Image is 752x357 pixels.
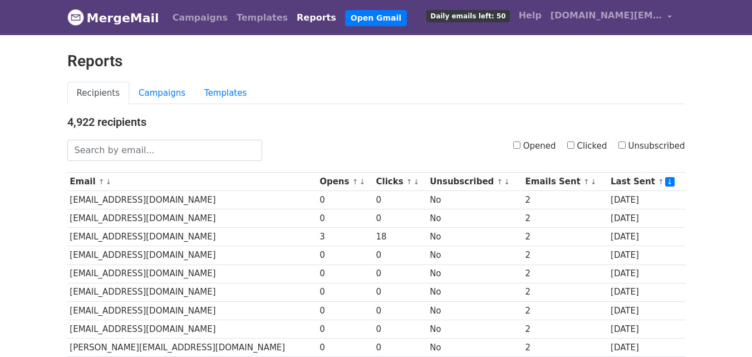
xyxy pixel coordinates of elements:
[317,283,373,301] td: 0
[427,320,522,338] td: No
[99,178,105,186] a: ↑
[352,178,358,186] a: ↑
[513,141,520,149] input: Opened
[317,301,373,320] td: 0
[67,6,159,30] a: MergeMail
[373,209,427,228] td: 0
[591,178,597,186] a: ↓
[567,141,574,149] input: Clicked
[67,82,130,105] a: Recipients
[359,178,365,186] a: ↓
[608,228,685,246] td: [DATE]
[523,191,608,209] td: 2
[523,265,608,283] td: 2
[513,140,556,153] label: Opened
[292,7,341,29] a: Reports
[427,246,522,265] td: No
[67,246,317,265] td: [EMAIL_ADDRESS][DOMAIN_NAME]
[523,228,608,246] td: 2
[67,140,262,161] input: Search by email...
[67,320,317,338] td: [EMAIL_ADDRESS][DOMAIN_NAME]
[373,246,427,265] td: 0
[67,209,317,228] td: [EMAIL_ADDRESS][DOMAIN_NAME]
[67,9,84,26] img: MergeMail logo
[67,115,685,129] h4: 4,922 recipients
[608,301,685,320] td: [DATE]
[373,283,427,301] td: 0
[523,338,608,356] td: 2
[373,301,427,320] td: 0
[551,9,662,22] span: [DOMAIN_NAME][EMAIL_ADDRESS][DOMAIN_NAME]
[426,10,509,22] span: Daily emails left: 50
[523,301,608,320] td: 2
[168,7,232,29] a: Campaigns
[427,301,522,320] td: No
[106,178,112,186] a: ↓
[608,338,685,356] td: [DATE]
[67,283,317,301] td: [EMAIL_ADDRESS][DOMAIN_NAME]
[67,191,317,209] td: [EMAIL_ADDRESS][DOMAIN_NAME]
[129,82,195,105] a: Campaigns
[523,246,608,265] td: 2
[317,228,373,246] td: 3
[317,246,373,265] td: 0
[317,338,373,356] td: 0
[523,320,608,338] td: 2
[608,320,685,338] td: [DATE]
[514,4,546,27] a: Help
[427,173,522,191] th: Unsubscribed
[427,191,522,209] td: No
[317,209,373,228] td: 0
[373,228,427,246] td: 18
[608,283,685,301] td: [DATE]
[67,265,317,283] td: [EMAIL_ADDRESS][DOMAIN_NAME]
[373,320,427,338] td: 0
[608,191,685,209] td: [DATE]
[523,209,608,228] td: 2
[618,140,685,153] label: Unsubscribed
[317,320,373,338] td: 0
[618,141,626,149] input: Unsubscribed
[317,265,373,283] td: 0
[406,178,412,186] a: ↑
[317,173,373,191] th: Opens
[373,191,427,209] td: 0
[67,301,317,320] td: [EMAIL_ADDRESS][DOMAIN_NAME]
[497,178,503,186] a: ↑
[414,178,420,186] a: ↓
[317,191,373,209] td: 0
[67,338,317,356] td: [PERSON_NAME][EMAIL_ADDRESS][DOMAIN_NAME]
[583,178,589,186] a: ↑
[67,228,317,246] td: [EMAIL_ADDRESS][DOMAIN_NAME]
[608,246,685,265] td: [DATE]
[373,265,427,283] td: 0
[427,338,522,356] td: No
[665,177,675,187] a: ↓
[345,10,407,26] a: Open Gmail
[608,209,685,228] td: [DATE]
[567,140,607,153] label: Clicked
[422,4,514,27] a: Daily emails left: 50
[608,173,685,191] th: Last Sent
[373,338,427,356] td: 0
[232,7,292,29] a: Templates
[608,265,685,283] td: [DATE]
[427,228,522,246] td: No
[427,209,522,228] td: No
[373,173,427,191] th: Clicks
[658,178,664,186] a: ↑
[67,52,685,71] h2: Reports
[195,82,256,105] a: Templates
[546,4,676,31] a: [DOMAIN_NAME][EMAIL_ADDRESS][DOMAIN_NAME]
[523,173,608,191] th: Emails Sent
[427,283,522,301] td: No
[504,178,510,186] a: ↓
[427,265,522,283] td: No
[523,283,608,301] td: 2
[67,173,317,191] th: Email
